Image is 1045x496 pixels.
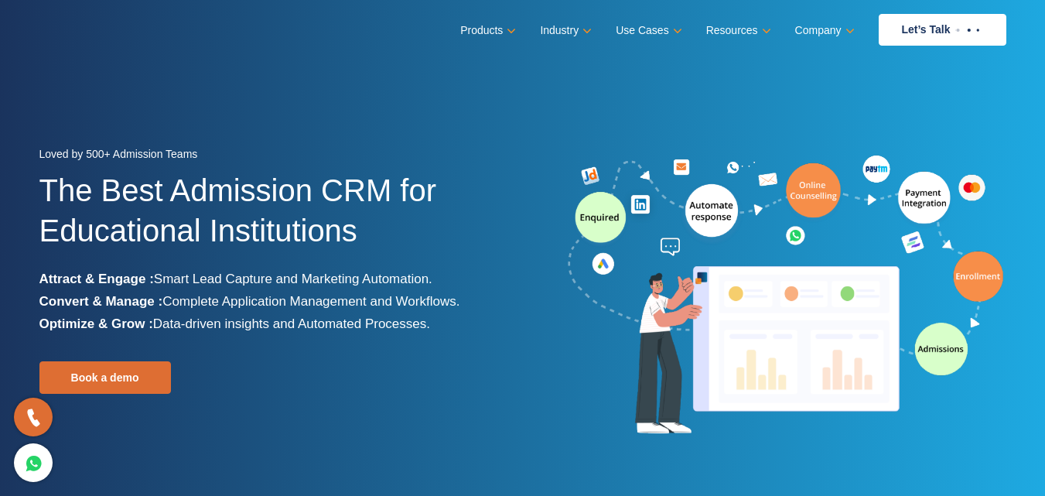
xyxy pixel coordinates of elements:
[162,294,459,309] span: Complete Application Management and Workflows.
[460,19,513,42] a: Products
[39,294,163,309] b: Convert & Manage :
[795,19,852,42] a: Company
[706,19,768,42] a: Resources
[39,143,511,170] div: Loved by 500+ Admission Teams
[39,272,154,286] b: Attract & Engage :
[153,316,430,331] span: Data-driven insights and Automated Processes.
[39,170,511,268] h1: The Best Admission CRM for Educational Institutions
[565,152,1006,440] img: admission-software-home-page-header
[39,361,171,394] a: Book a demo
[616,19,678,42] a: Use Cases
[39,316,153,331] b: Optimize & Grow :
[540,19,589,42] a: Industry
[879,14,1006,46] a: Let’s Talk
[154,272,432,286] span: Smart Lead Capture and Marketing Automation.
